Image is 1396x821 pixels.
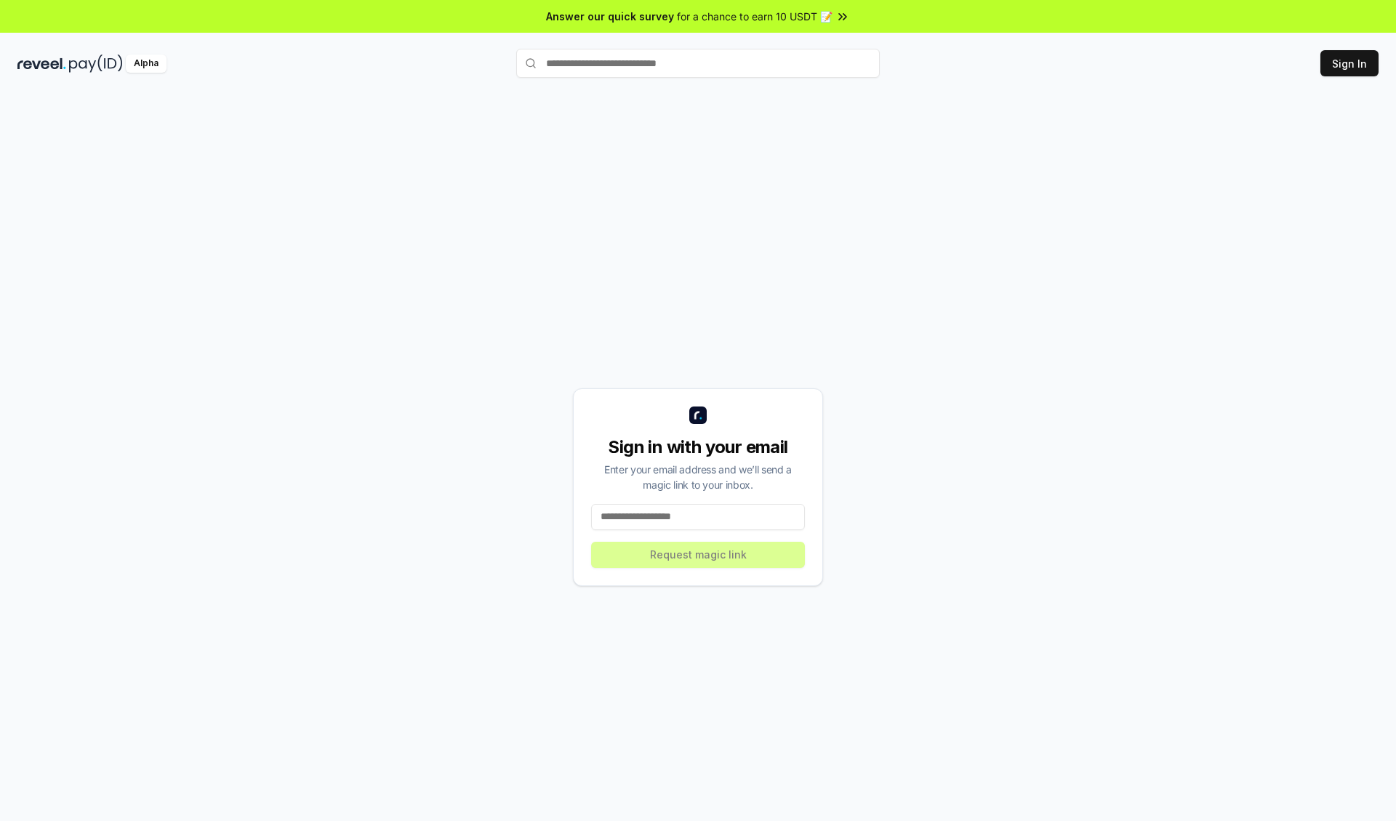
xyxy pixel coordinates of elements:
div: Alpha [126,55,167,73]
span: for a chance to earn 10 USDT 📝 [677,9,833,24]
img: pay_id [69,55,123,73]
img: logo_small [689,407,707,424]
div: Enter your email address and we’ll send a magic link to your inbox. [591,462,805,492]
img: reveel_dark [17,55,66,73]
div: Sign in with your email [591,436,805,459]
span: Answer our quick survey [546,9,674,24]
button: Sign In [1320,50,1379,76]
